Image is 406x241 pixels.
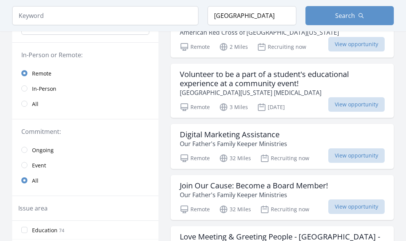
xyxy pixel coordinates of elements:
p: 32 Miles [219,205,251,214]
p: Our Father's Family Keeper Ministries [180,190,328,199]
span: View opportunity [328,97,385,112]
p: [DATE] [257,103,285,112]
h3: Digital Marketing Assistance [180,130,287,139]
p: American Red Cross of [GEOGRAPHIC_DATA][US_STATE] [180,28,339,37]
span: Ongoing [32,146,54,154]
a: In-Person [12,81,158,96]
span: All [32,177,38,185]
input: Keyword [12,6,198,25]
p: Remote [180,154,210,163]
p: Remote [180,42,210,51]
button: Search [305,6,394,25]
p: 2 Miles [219,42,248,51]
p: Our Father's Family Keeper Ministries [180,139,287,148]
p: Recruiting now [257,42,306,51]
p: 3 Miles [219,103,248,112]
a: Digital Marketing Assistance Our Father's Family Keeper Ministries Remote 32 Miles Recruiting now... [171,124,394,169]
legend: Commitment: [21,127,149,136]
legend: In-Person or Remote: [21,50,149,59]
span: 74 [59,227,64,234]
a: Volunteer to be a part of a student's educational experience at a community event! [GEOGRAPHIC_DA... [171,64,394,118]
p: Remote [180,103,210,112]
span: View opportunity [328,199,385,214]
span: Event [32,162,46,169]
a: Blood Donor Ambassador American Red Cross of [GEOGRAPHIC_DATA][US_STATE] Remote 2 Miles Recruitin... [171,13,394,58]
p: Recruiting now [260,154,309,163]
h3: Volunteer to be a part of a student's educational experience at a community event! [180,70,385,88]
a: All [12,173,158,188]
a: Ongoing [12,142,158,157]
a: Event [12,157,158,173]
span: In-Person [32,85,56,93]
a: Join Our Cause: Become a Board Member! Our Father's Family Keeper Ministries Remote 32 Miles Recr... [171,175,394,220]
a: Remote [12,66,158,81]
input: Location [208,6,296,25]
h3: Join Our Cause: Become a Board Member! [180,181,328,190]
p: Remote [180,205,210,214]
p: 32 Miles [219,154,251,163]
a: All [12,96,158,111]
p: [GEOGRAPHIC_DATA][US_STATE] [MEDICAL_DATA] [180,88,385,97]
span: Remote [32,70,51,77]
span: All [32,100,38,108]
legend: Issue area [18,204,48,213]
span: Education [32,227,58,234]
span: Search [335,11,355,20]
span: View opportunity [328,37,385,51]
p: Recruiting now [260,205,309,214]
input: Education 74 [21,227,27,233]
span: View opportunity [328,148,385,163]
